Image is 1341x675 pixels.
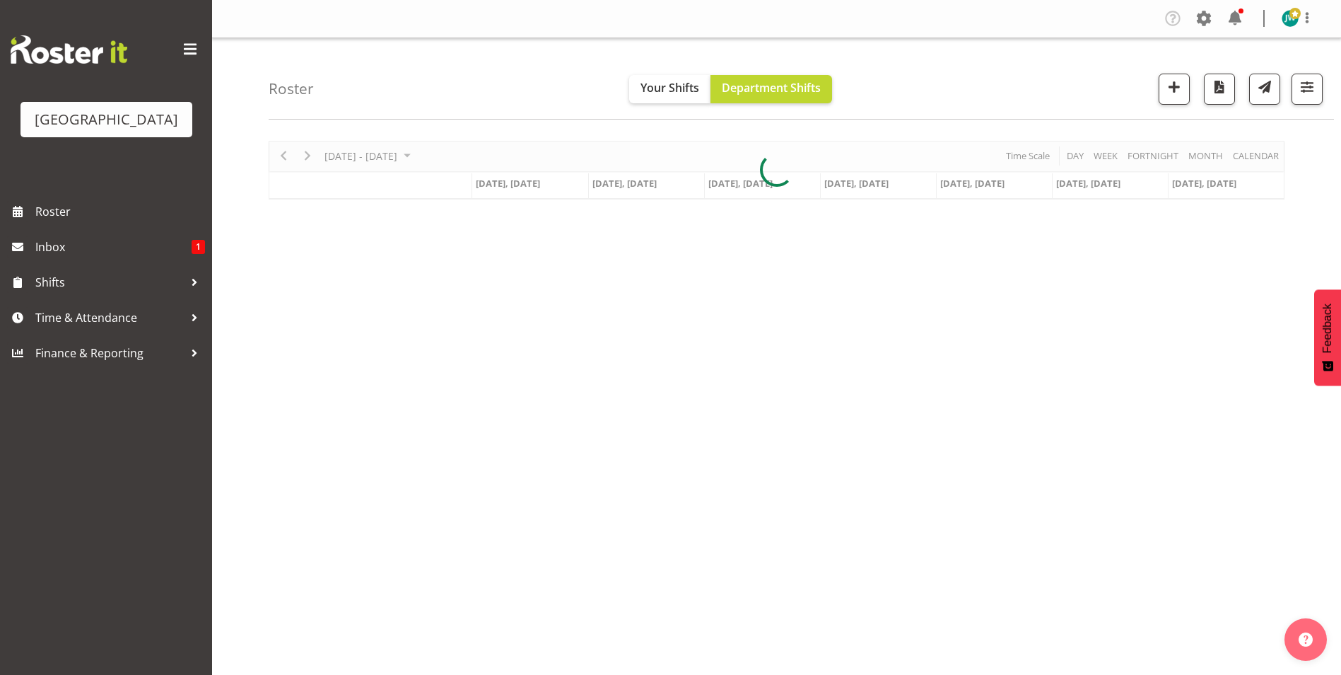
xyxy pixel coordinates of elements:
span: 1 [192,240,205,254]
button: Department Shifts [710,75,832,103]
img: help-xxl-2.png [1299,633,1313,647]
span: Time & Attendance [35,307,184,328]
button: Filter Shifts [1292,74,1323,105]
button: Feedback - Show survey [1314,289,1341,386]
button: Download a PDF of the roster according to the set date range. [1204,74,1235,105]
span: Department Shifts [722,80,821,96]
div: [GEOGRAPHIC_DATA] [35,109,178,130]
span: Finance & Reporting [35,342,184,364]
button: Your Shifts [629,75,710,103]
span: Your Shifts [640,80,699,96]
img: jen-watts10207.jpg [1282,10,1299,27]
button: Send a list of all shifts for the selected filtered period to all rostered employees. [1249,74,1280,105]
span: Shifts [35,272,184,293]
img: Rosterit website logo [11,35,127,64]
h4: Roster [269,81,314,97]
span: Inbox [35,236,192,258]
span: Feedback [1321,304,1334,353]
span: Roster [35,201,205,222]
button: Add a new shift [1159,74,1190,105]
